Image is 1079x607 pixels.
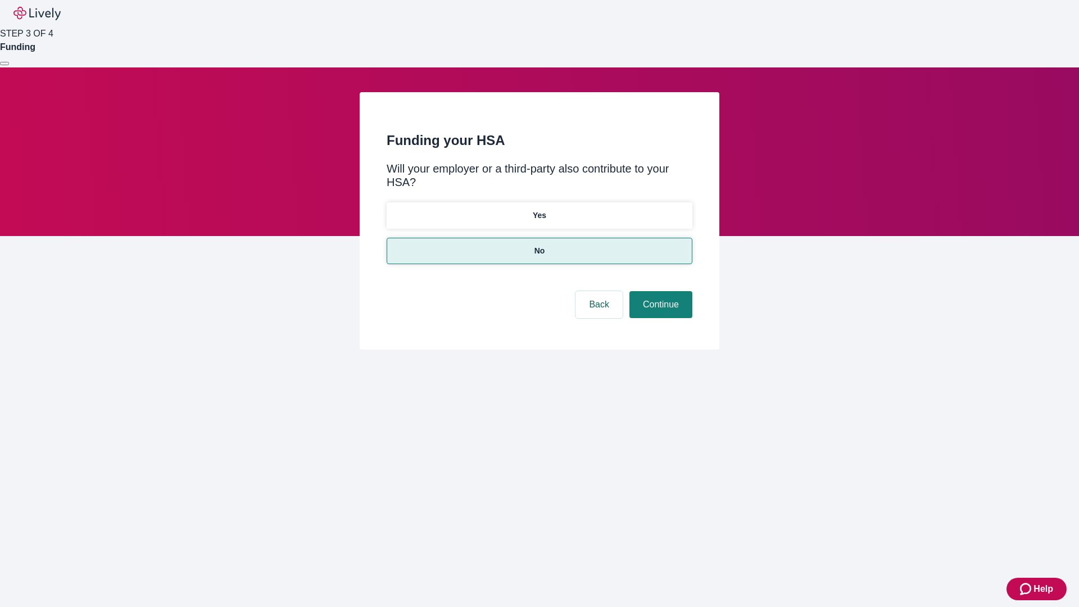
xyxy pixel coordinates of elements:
[387,238,692,264] button: No
[533,210,546,221] p: Yes
[1020,582,1033,596] svg: Zendesk support icon
[1007,578,1067,600] button: Zendesk support iconHelp
[534,245,545,257] p: No
[387,162,692,189] div: Will your employer or a third-party also contribute to your HSA?
[629,291,692,318] button: Continue
[1033,582,1053,596] span: Help
[13,7,61,20] img: Lively
[387,202,692,229] button: Yes
[575,291,623,318] button: Back
[387,130,692,151] h2: Funding your HSA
